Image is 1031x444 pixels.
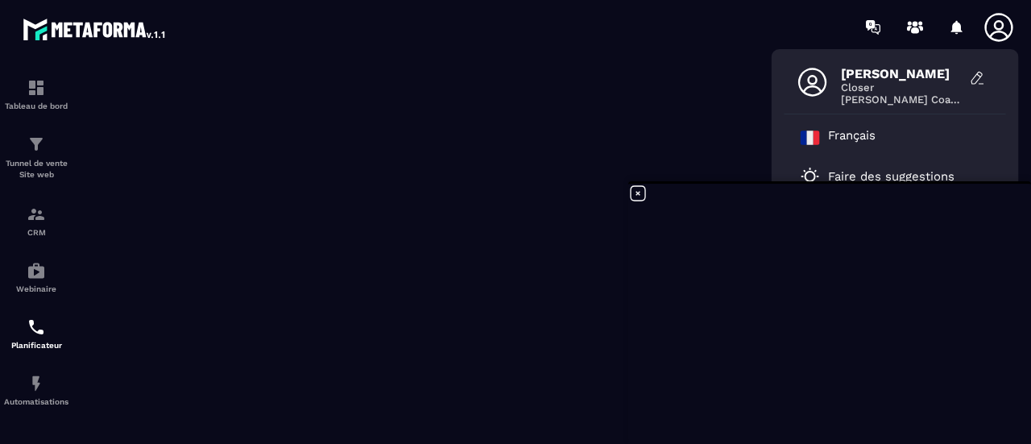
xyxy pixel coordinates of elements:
img: automations [27,261,46,280]
img: scheduler [27,317,46,337]
p: Français [828,128,876,147]
img: formation [27,135,46,154]
p: Automatisations [4,397,68,406]
p: CRM [4,228,68,237]
img: automations [27,374,46,393]
p: Tableau de bord [4,102,68,110]
a: automationsautomationsAutomatisations [4,362,68,418]
p: Planificateur [4,341,68,350]
img: formation [27,78,46,98]
a: automationsautomationsWebinaire [4,249,68,305]
span: Closer [841,81,962,93]
p: Faire des suggestions [828,169,954,184]
p: Webinaire [4,284,68,293]
span: [PERSON_NAME] [841,66,962,81]
a: formationformationTunnel de vente Site web [4,122,68,193]
p: Tunnel de vente Site web [4,158,68,181]
a: formationformationCRM [4,193,68,249]
a: Faire des suggestions [801,167,970,186]
span: [PERSON_NAME] Coaching & Development [841,93,962,106]
img: formation [27,205,46,224]
a: formationformationTableau de bord [4,66,68,122]
img: logo [23,15,168,44]
a: schedulerschedulerPlanificateur [4,305,68,362]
